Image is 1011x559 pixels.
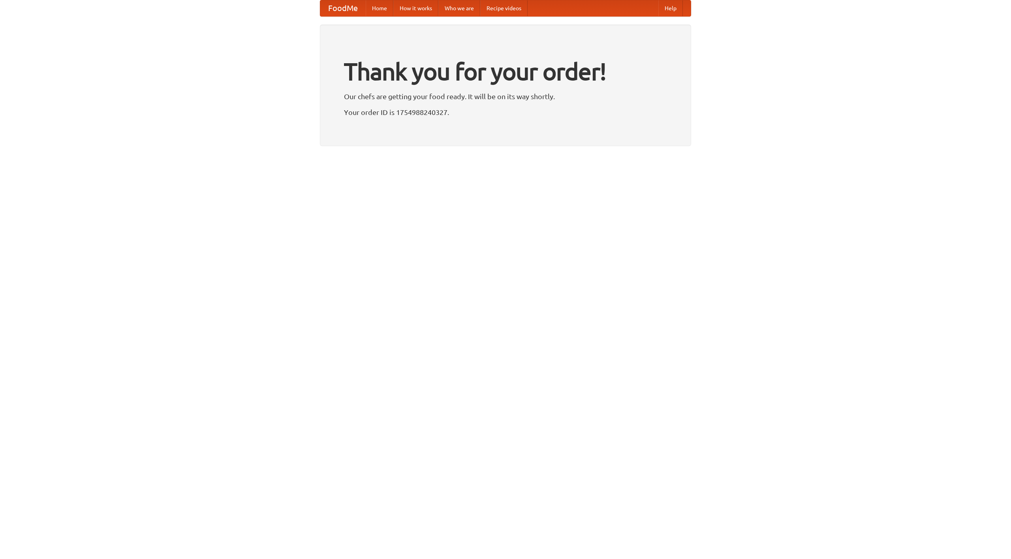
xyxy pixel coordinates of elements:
a: How it works [393,0,438,16]
a: FoodMe [320,0,366,16]
a: Help [658,0,683,16]
a: Home [366,0,393,16]
p: Your order ID is 1754988240327. [344,106,667,118]
p: Our chefs are getting your food ready. It will be on its way shortly. [344,90,667,102]
a: Recipe videos [480,0,528,16]
a: Who we are [438,0,480,16]
h1: Thank you for your order! [344,53,667,90]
